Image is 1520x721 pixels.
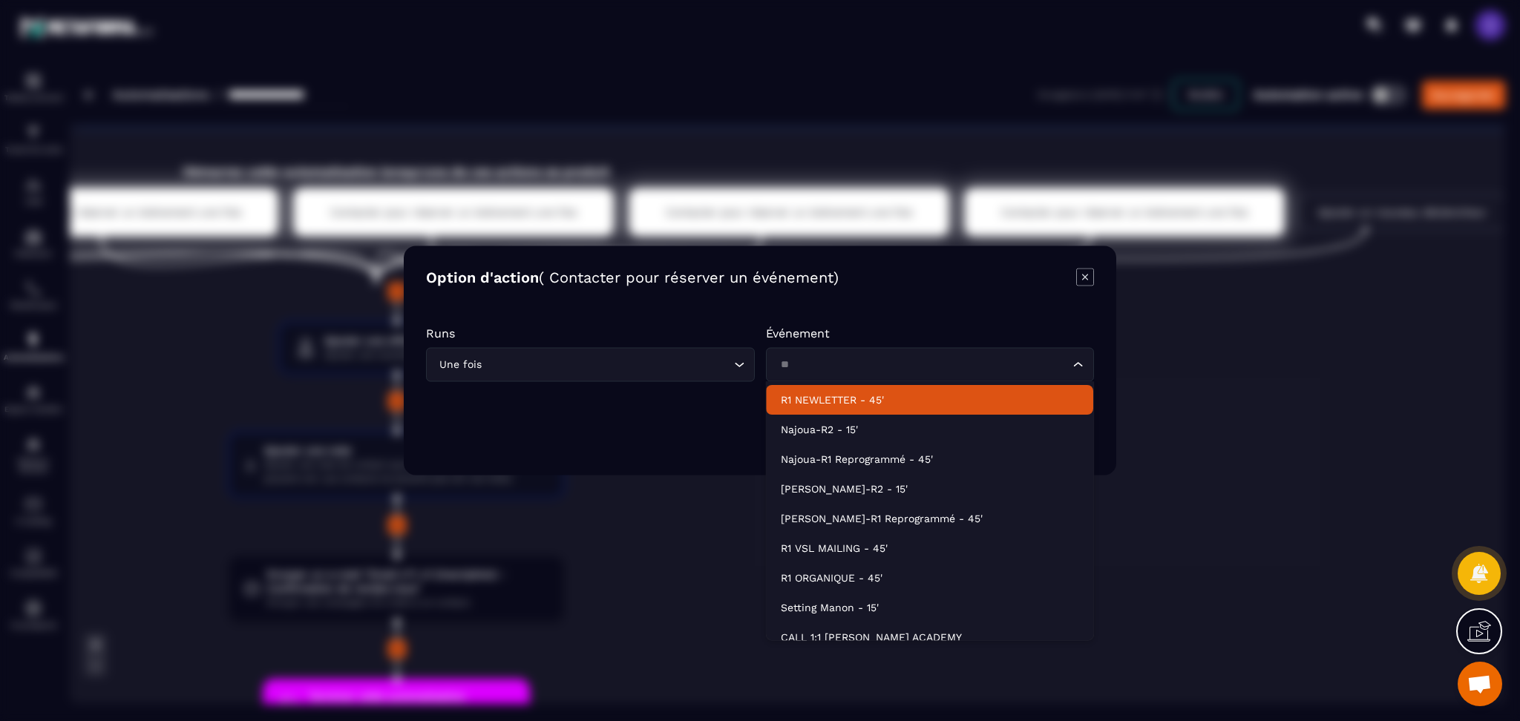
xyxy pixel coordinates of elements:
p: Najoua-R2 - 15' [781,422,1078,437]
span: Une fois [436,357,485,373]
input: Search for option [485,357,730,373]
p: Événement [766,326,1095,340]
p: Setting Manon - 15' [781,600,1078,615]
h4: Option d'action [426,269,839,289]
input: Search for option [776,357,1070,373]
p: Margot-R1 Reprogrammé - 45' [781,511,1078,526]
p: Margot-R2 - 15' [781,481,1078,496]
p: R1 NEWLETTER - 45' [781,392,1078,407]
a: Ouvrir le chat [1458,662,1502,706]
p: R1 ORGANIQUE - 45' [781,570,1078,585]
p: Najoua-R1 Reprogrammé - 45' [781,452,1078,467]
span: ( Contacter pour réserver un événement) [539,269,839,286]
p: Runs [426,326,755,340]
p: R1 VSL MAILING - 45' [781,541,1078,556]
p: CALL 1:1 KATHY YOUGC ACADEMY [781,630,1078,645]
div: Search for option [426,348,755,382]
div: Search for option [766,348,1095,382]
